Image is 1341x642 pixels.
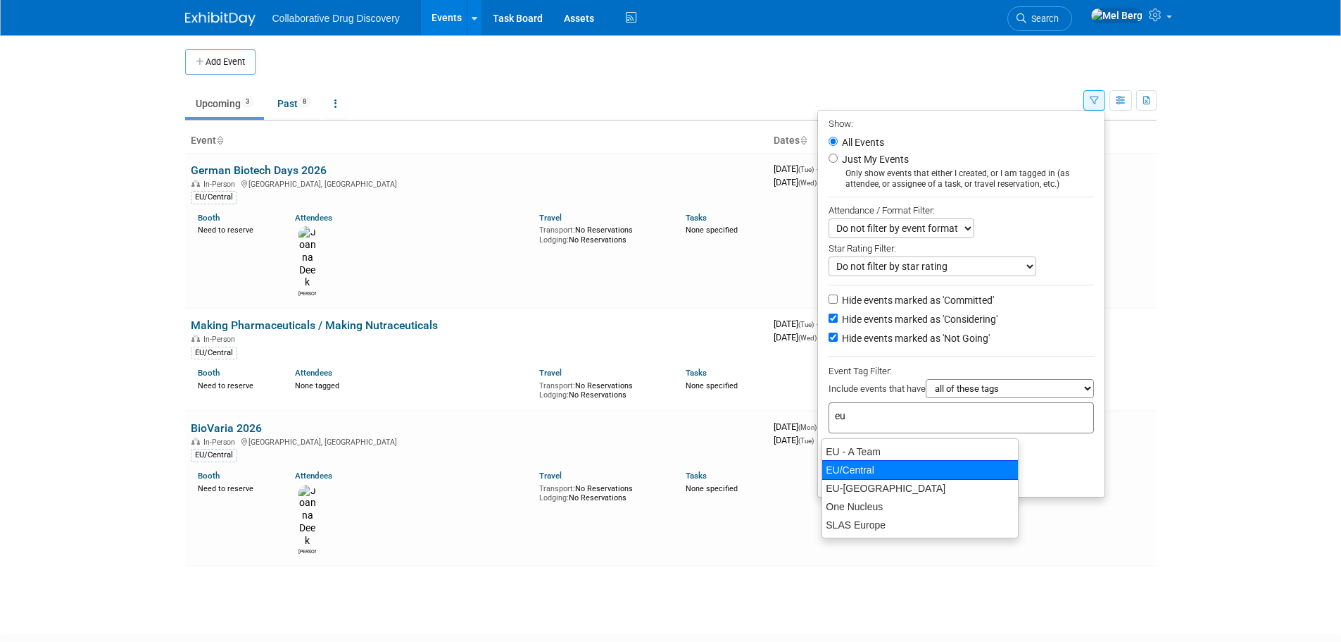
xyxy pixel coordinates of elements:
[203,335,239,344] span: In-Person
[774,435,814,445] span: [DATE]
[298,289,316,297] div: Joanna Deek
[198,481,275,494] div: Need to reserve
[298,226,316,289] img: Joanna Deek
[539,381,575,390] span: Transport:
[821,460,1019,480] div: EU/Central
[295,213,332,223] a: Attendees
[1090,8,1143,23] img: Mel Berg
[191,319,438,332] a: Making Pharmaceuticals / Making Nutraceuticals
[816,163,818,174] span: -
[829,363,1094,379] div: Event Tag Filter:
[191,191,237,204] div: EU/Central
[191,438,200,445] img: In-Person Event
[185,90,264,117] a: Upcoming3
[774,332,817,342] span: [DATE]
[539,484,575,493] span: Transport:
[198,223,275,235] div: Need to reserve
[191,180,200,187] img: In-Person Event
[539,223,665,245] div: No Reservations No Reservations
[191,421,262,435] a: BioVaria 2026
[539,493,569,502] span: Lodging:
[185,12,256,26] img: ExhibitDay
[198,368,220,378] a: Booth
[298,547,316,555] div: Joanna Deek
[839,137,884,147] label: All Events
[191,178,762,189] div: [GEOGRAPHIC_DATA], [GEOGRAPHIC_DATA]
[835,409,1032,423] input: Type tag and hit enter
[203,180,239,189] span: In-Person
[829,202,1094,218] div: Attendance / Format Filter:
[774,163,818,174] span: [DATE]
[198,471,220,481] a: Booth
[686,213,707,223] a: Tasks
[191,436,762,447] div: [GEOGRAPHIC_DATA], [GEOGRAPHIC_DATA]
[839,312,997,326] label: Hide events marked as 'Considering'
[829,114,1094,132] div: Show:
[191,347,237,359] div: EU/Central
[686,226,738,235] span: None specified
[822,498,1018,516] div: One Nucleus
[203,438,239,447] span: In-Person
[798,179,817,187] span: (Wed)
[539,378,665,400] div: No Reservations No Reservations
[198,378,275,391] div: Need to reserve
[191,335,200,342] img: In-Person Event
[1007,6,1072,31] a: Search
[241,97,253,107] span: 3
[198,213,220,223] a: Booth
[539,481,665,503] div: No Reservations No Reservations
[829,238,1094,257] div: Star Rating Filter:
[539,235,569,245] span: Lodging:
[185,129,768,153] th: Event
[191,449,237,462] div: EU/Central
[816,319,818,329] span: -
[539,368,562,378] a: Travel
[539,213,562,223] a: Travel
[774,319,818,329] span: [DATE]
[822,516,1018,534] div: SLAS Europe
[686,484,738,493] span: None specified
[686,381,738,390] span: None specified
[539,471,562,481] a: Travel
[539,390,569,400] span: Lodging:
[768,129,962,153] th: Dates
[185,49,256,75] button: Add Event
[1026,13,1059,24] span: Search
[298,485,316,548] img: Joanna Deek
[800,135,807,146] a: Sort by Start Date
[798,334,817,342] span: (Wed)
[798,437,814,445] span: (Tue)
[829,168,1094,190] div: Only show events that either I created, or I am tagged in (as attendee, or assignee of a task, or...
[295,378,529,391] div: None tagged
[216,135,223,146] a: Sort by Event Name
[822,443,1018,461] div: EU - A Team
[829,379,1094,402] div: Include events that have
[798,424,817,431] span: (Mon)
[686,471,707,481] a: Tasks
[295,471,332,481] a: Attendees
[798,321,814,328] span: (Tue)
[191,163,327,177] a: German Biotech Days 2026
[774,421,821,432] span: [DATE]
[839,331,990,345] label: Hide events marked as 'Not Going'
[298,97,310,107] span: 8
[295,368,332,378] a: Attendees
[774,177,817,187] span: [DATE]
[272,13,400,24] span: Collaborative Drug Discovery
[686,368,707,378] a: Tasks
[822,479,1018,498] div: EU-[GEOGRAPHIC_DATA]
[839,152,909,166] label: Just My Events
[539,226,575,235] span: Transport:
[267,90,321,117] a: Past8
[798,166,814,173] span: (Tue)
[839,293,994,307] label: Hide events marked as 'Committed'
